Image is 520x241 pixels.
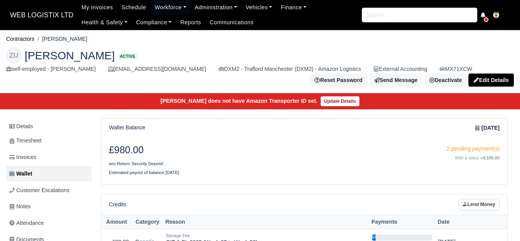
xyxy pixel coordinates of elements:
a: WEB LOGISTIX LTD [6,8,77,23]
a: Invoices [6,150,92,165]
a: Customer Escalations [6,183,92,198]
a: Wallet [6,166,92,181]
span: Timesheet [9,136,42,145]
a: Lend Money [458,199,500,210]
small: Storage Fee [166,233,190,238]
a: MX71XCW [440,65,472,74]
a: Reports [176,15,205,30]
th: Amount [101,215,132,229]
iframe: Chat Widget [482,204,520,241]
input: Search... [362,8,477,22]
a: Contractors [6,36,35,42]
span: Attendance [9,219,44,228]
strong: £105.00 [484,156,500,160]
th: Date [435,215,485,229]
button: Reset Password [309,74,367,87]
a: Health & Safety [77,15,132,30]
span: Notes [9,202,30,211]
h6: Wallet Balance [109,124,145,131]
span: Invoices [9,153,36,162]
a: Details [6,119,92,134]
a: Update Details [321,96,359,106]
a: Communications [206,15,258,30]
span: [PERSON_NAME] [25,50,115,61]
div: 6% [372,234,376,241]
th: Payments [369,215,435,229]
div: DXM2 - Trafford Manchester (DXM2) - Amazon Logistics [219,65,361,74]
a: Attendance [6,216,92,231]
small: With a value of [455,156,500,160]
th: Category [132,215,163,229]
span: Active [118,54,137,59]
span: WEB LOGISTIX LTD [6,7,77,23]
div: 2 pending payment(s) [310,144,500,153]
h3: £980.00 [109,144,299,156]
strong: [DATE] [482,124,500,132]
a: Edit Details [468,74,514,87]
a: Deactivate [424,74,467,87]
th: Reason [163,215,369,229]
h6: Credits [109,201,126,208]
span: Wallet [9,169,32,178]
div: External Accounting [373,65,427,74]
small: Estimated payout of balance [DATE] [109,170,179,175]
a: Notes [6,199,92,214]
a: Compliance [132,15,176,30]
li: [PERSON_NAME] [35,35,87,44]
div: self-employed - [PERSON_NAME] [6,65,96,74]
div: Zuhaib Aziz Ullah [0,42,520,93]
div: [EMAIL_ADDRESS][DOMAIN_NAME] [108,65,206,74]
div: ZU [6,48,22,63]
a: Timesheet [6,133,92,148]
a: Send Message [369,74,423,87]
span: Customer Escalations [9,186,70,195]
small: w/o Return Security Deposit [109,161,163,166]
